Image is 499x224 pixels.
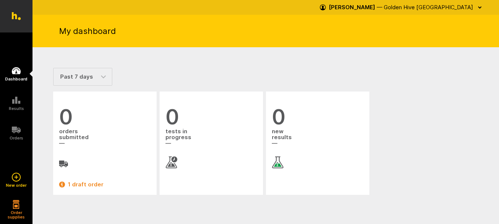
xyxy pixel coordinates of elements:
a: 0 newresults [272,106,363,168]
span: 0 [59,106,151,128]
span: 0 [272,106,363,128]
span: — Golden Hive [GEOGRAPHIC_DATA] [377,4,473,11]
a: 0 tests inprogress [165,106,257,168]
a: 0 orderssubmitted [59,106,151,168]
h5: New order [6,183,27,187]
span: new results [272,128,363,148]
h5: Order supplies [5,210,27,219]
span: orders submitted [59,128,151,148]
button: [PERSON_NAME] — Golden Hive [GEOGRAPHIC_DATA] [320,1,484,13]
span: 0 [165,106,257,128]
h5: Orders [10,136,23,140]
a: 1 draft order [59,180,151,189]
span: tests in progress [165,128,257,148]
h5: Dashboard [5,77,27,81]
strong: [PERSON_NAME] [329,4,375,11]
h1: My dashboard [59,25,116,37]
h5: Results [9,106,24,111]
